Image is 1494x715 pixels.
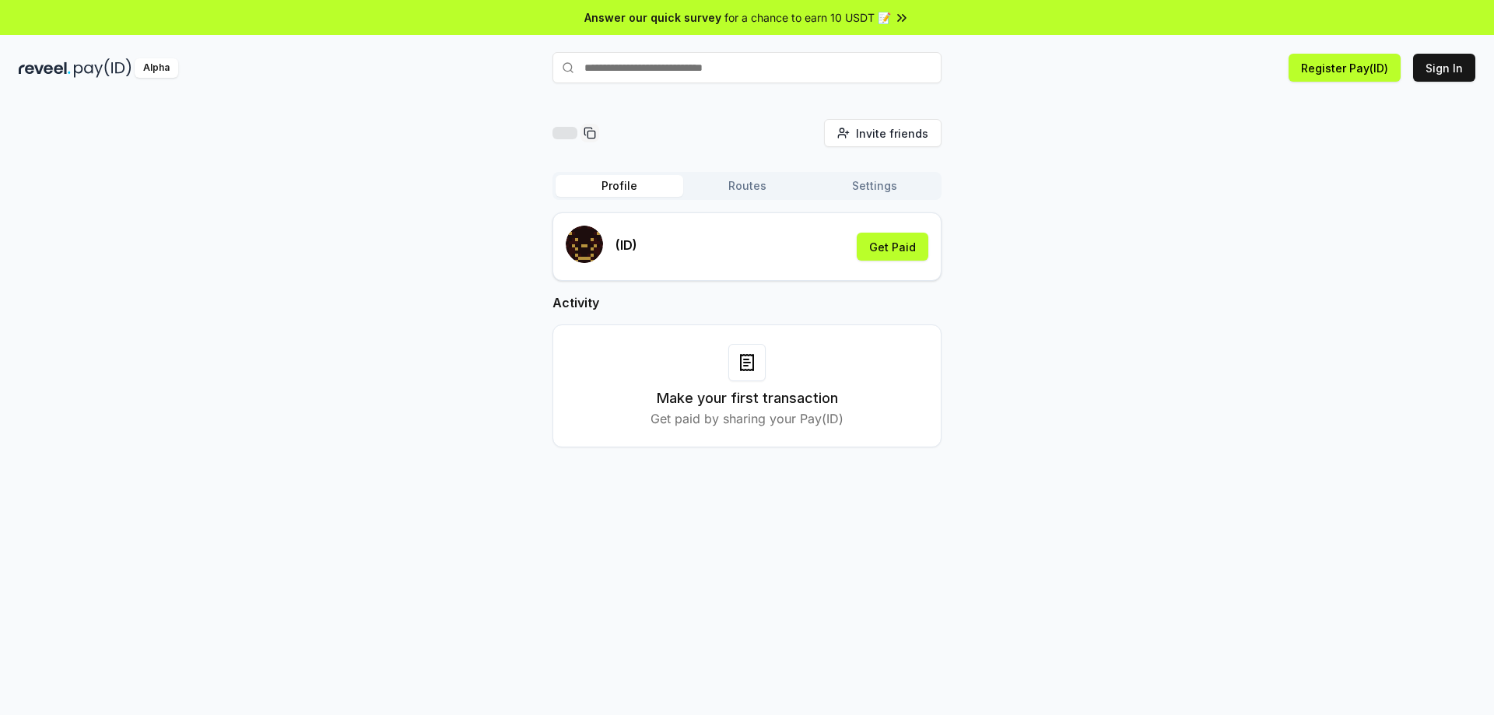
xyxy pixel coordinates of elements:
img: pay_id [74,58,132,78]
img: reveel_dark [19,58,71,78]
button: Get Paid [857,233,928,261]
p: (ID) [615,236,637,254]
button: Register Pay(ID) [1289,54,1401,82]
button: Routes [683,175,811,197]
button: Profile [556,175,683,197]
button: Sign In [1413,54,1475,82]
span: Answer our quick survey [584,9,721,26]
span: for a chance to earn 10 USDT 📝 [724,9,891,26]
span: Invite friends [856,125,928,142]
button: Invite friends [824,119,942,147]
button: Settings [811,175,938,197]
div: Alpha [135,58,178,78]
p: Get paid by sharing your Pay(ID) [651,409,843,428]
h3: Make your first transaction [657,387,838,409]
h2: Activity [552,293,942,312]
